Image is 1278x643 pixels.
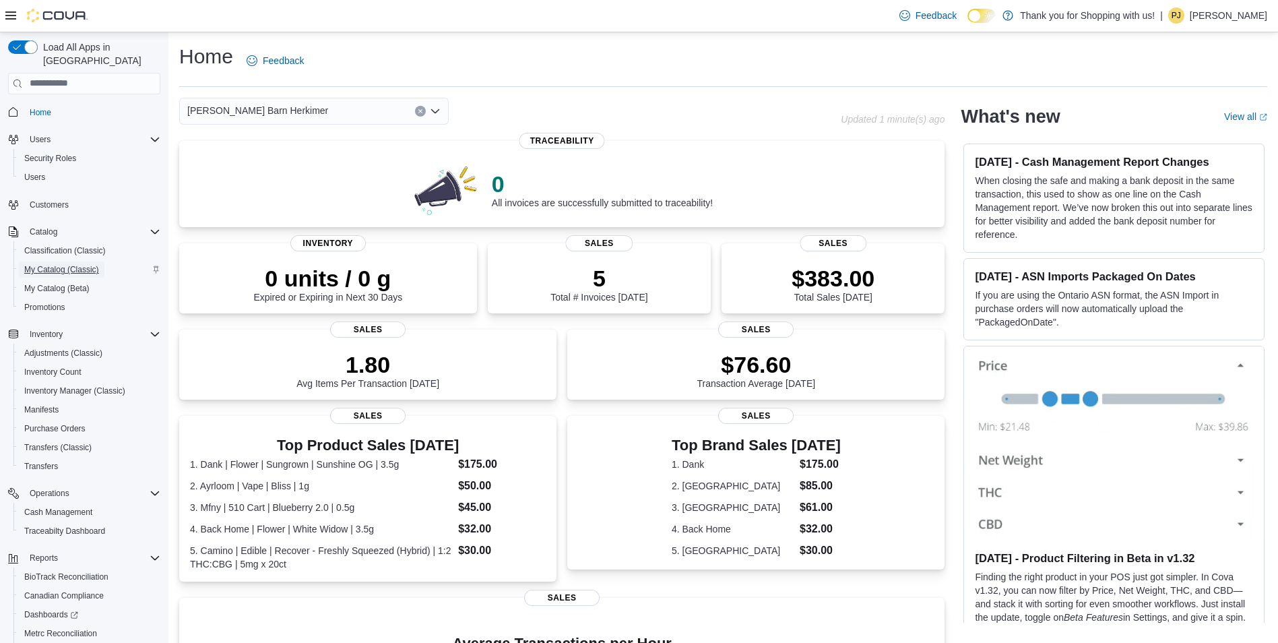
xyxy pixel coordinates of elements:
p: 0 units / 0 g [253,265,402,292]
h3: Top Brand Sales [DATE] [672,437,841,454]
span: Reports [24,550,160,566]
span: BioTrack Reconciliation [19,569,160,585]
dd: $30.00 [800,543,841,559]
span: Adjustments (Classic) [24,348,102,359]
a: Adjustments (Classic) [19,345,108,361]
span: Transfers (Classic) [24,442,92,453]
a: Purchase Orders [19,421,91,437]
span: Users [24,172,45,183]
span: Inventory [24,326,160,342]
span: Canadian Compliance [19,588,160,604]
p: 0 [492,171,713,197]
h1: Home [179,43,233,70]
dt: 5. [GEOGRAPHIC_DATA] [672,544,794,557]
span: Users [30,134,51,145]
dt: 5. Camino | Edible | Recover - Freshly Squeezed (Hybrid) | 1:2 THC:CBG | 5mg x 20ct [190,544,453,571]
dd: $85.00 [800,478,841,494]
span: BioTrack Reconciliation [24,572,108,582]
dt: 3. Mfny | 510 Cart | Blueberry 2.0 | 0.5g [190,501,453,514]
dd: $32.00 [800,521,841,537]
img: Cova [27,9,88,22]
span: Load All Apps in [GEOGRAPHIC_DATA] [38,40,160,67]
span: Inventory Manager (Classic) [19,383,160,399]
button: Reports [3,549,166,568]
span: Dashboards [24,609,78,620]
span: Dark Mode [967,23,968,24]
button: My Catalog (Beta) [13,279,166,298]
div: Expired or Expiring in Next 30 Days [253,265,402,303]
button: Clear input [415,106,426,117]
button: Inventory [24,326,68,342]
span: Traceabilty Dashboard [19,523,160,539]
a: Feedback [241,47,309,74]
a: Traceabilty Dashboard [19,523,110,539]
span: Sales [330,408,406,424]
button: Metrc Reconciliation [13,624,166,643]
span: Transfers [24,461,58,472]
button: Users [24,131,56,148]
span: Purchase Orders [24,423,86,434]
span: Cash Management [19,504,160,520]
dt: 2. [GEOGRAPHIC_DATA] [672,479,794,493]
h3: [DATE] - Cash Management Report Changes [975,155,1253,169]
div: Pushyan Jhaveri [1168,7,1184,24]
button: Home [3,102,166,122]
span: Transfers [19,458,160,474]
span: Cash Management [24,507,92,518]
span: Sales [718,408,794,424]
span: Users [24,131,160,148]
dt: 1. Dank [672,458,794,471]
span: My Catalog (Beta) [24,283,90,294]
p: [PERSON_NAME] [1190,7,1267,24]
span: Inventory Count [24,367,82,377]
button: Catalog [24,224,63,240]
a: Promotions [19,299,71,315]
a: Users [19,169,51,185]
button: Customers [3,195,166,214]
a: Feedback [894,2,962,29]
span: Sales [524,590,600,606]
span: Inventory Count [19,364,160,380]
span: Promotions [19,299,160,315]
span: Classification (Classic) [24,245,106,256]
dt: 4. Back Home | Flower | White Widow | 3.5g [190,522,453,536]
dt: 4. Back Home [672,522,794,536]
button: Security Roles [13,149,166,168]
span: Traceability [519,133,605,149]
dt: 3. [GEOGRAPHIC_DATA] [672,501,794,514]
span: My Catalog (Classic) [19,262,160,278]
span: Feedback [263,54,304,67]
button: Inventory [3,325,166,344]
span: Home [24,104,160,121]
button: Adjustments (Classic) [13,344,166,363]
svg: External link [1259,113,1267,121]
a: Home [24,104,57,121]
span: Traceabilty Dashboard [24,526,105,537]
span: Inventory [290,235,366,251]
span: Dashboards [19,607,160,623]
div: All invoices are successfully submitted to traceability! [492,171,713,208]
a: Classification (Classic) [19,243,111,259]
span: Manifests [19,402,160,418]
a: Manifests [19,402,64,418]
span: Customers [24,196,160,213]
button: Transfers [13,457,166,476]
a: Customers [24,197,74,213]
span: Security Roles [19,150,160,166]
span: Reports [30,553,58,563]
a: My Catalog (Classic) [19,262,104,278]
button: Canadian Compliance [13,586,166,605]
a: Metrc Reconciliation [19,625,102,642]
a: Cash Management [19,504,98,520]
span: My Catalog (Beta) [19,280,160,297]
span: Inventory Manager (Classic) [24,386,125,396]
dd: $175.00 [800,456,841,472]
dd: $45.00 [458,499,546,516]
span: Catalog [24,224,160,240]
button: Promotions [13,298,166,317]
span: Security Roles [24,153,76,164]
span: Manifests [24,404,59,415]
div: Total # Invoices [DATE] [550,265,647,303]
span: PJ [1172,7,1181,24]
span: Operations [24,485,160,501]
